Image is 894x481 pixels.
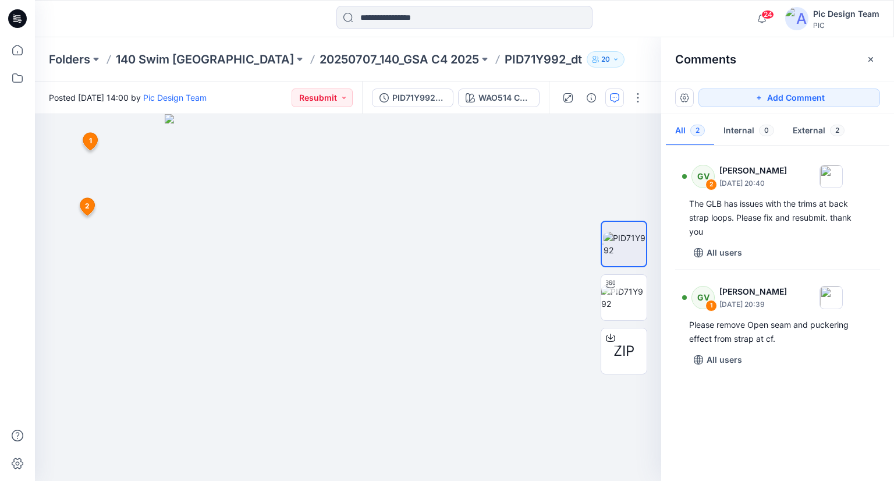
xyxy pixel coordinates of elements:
[372,89,453,107] button: PID71Y992_gsa_V1
[691,165,715,188] div: GV
[719,299,787,310] p: [DATE] 20:39
[604,232,646,256] img: PID71Y992
[601,285,647,310] img: PID71Y992
[689,243,747,262] button: All users
[116,51,294,68] a: 140 Swim [GEOGRAPHIC_DATA]
[705,179,717,190] div: 2
[666,116,714,146] button: All
[392,91,446,104] div: PID71Y992_gsa_V1
[49,91,207,104] span: Posted [DATE] 14:00 by
[759,125,774,136] span: 0
[613,341,634,362] span: ZIP
[761,10,774,19] span: 24
[505,51,582,68] p: PID71Y992_dt
[143,93,207,102] a: Pic Design Team
[691,286,715,309] div: GV
[478,91,532,104] div: WAO514 C2 Denim Blue
[49,51,90,68] a: Folders
[813,7,879,21] div: Pic Design Team
[587,51,625,68] button: 20
[320,51,479,68] a: 20250707_140_GSA C4 2025
[705,300,717,312] div: 1
[719,285,787,299] p: [PERSON_NAME]
[698,89,880,107] button: Add Comment
[707,353,742,367] p: All users
[601,53,610,66] p: 20
[813,21,879,30] div: PIC
[707,246,742,260] p: All users
[689,197,866,239] div: The GLB has issues with the trims at back strap loops. Please fix and resubmit. thank you
[675,52,736,66] h2: Comments
[783,116,854,146] button: External
[689,318,866,346] div: Please remove Open seam and puckering effect from strap at cf.
[690,125,705,136] span: 2
[582,89,601,107] button: Details
[165,114,531,481] img: eyJhbGciOiJIUzI1NiIsImtpZCI6IjAiLCJzbHQiOiJzZXMiLCJ0eXAiOiJKV1QifQ.eyJkYXRhIjp7InR5cGUiOiJzdG9yYW...
[714,116,783,146] button: Internal
[719,164,787,178] p: [PERSON_NAME]
[689,351,747,369] button: All users
[830,125,845,136] span: 2
[458,89,540,107] button: WAO514 C2 Denim Blue
[785,7,808,30] img: avatar
[719,178,787,189] p: [DATE] 20:40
